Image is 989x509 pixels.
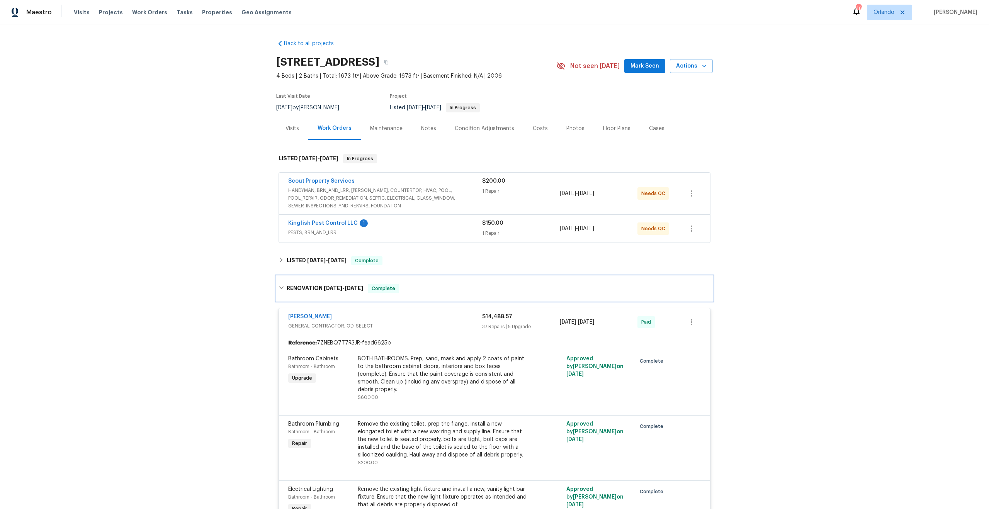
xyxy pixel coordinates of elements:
span: Project [390,94,407,98]
span: Maestro [26,8,52,16]
div: RENOVATION [DATE]-[DATE]Complete [276,276,713,301]
span: Last Visit Date [276,94,310,98]
span: [DATE] [299,156,318,161]
span: [DATE] [407,105,423,110]
span: Properties [202,8,232,16]
span: [DATE] [578,191,594,196]
span: [DATE] [560,226,576,231]
span: GENERAL_CONTRACTOR, OD_SELECT [288,322,482,330]
span: Bathroom Cabinets [288,356,338,361]
div: Costs [533,125,548,132]
span: Approved by [PERSON_NAME] on [566,421,624,442]
span: Electrical Lighting [288,487,333,492]
span: - [560,225,594,232]
span: Not seen [DATE] [570,62,620,70]
h2: [STREET_ADDRESS] [276,58,379,66]
span: [DATE] [560,319,576,325]
span: [DATE] [566,372,584,377]
span: Upgrade [289,374,315,382]
span: [DATE] [560,191,576,196]
div: Remove the existing light fixture and install a new, vanity light bar fixture. Ensure that the ne... [358,485,527,509]
div: Floor Plans [603,125,630,132]
span: Bathroom - Bathroom [288,364,335,369]
span: [DATE] [578,319,594,325]
span: - [407,105,441,110]
span: - [560,318,594,326]
span: Actions [676,61,707,71]
div: by [PERSON_NAME] [276,103,348,112]
div: 1 Repair [482,187,560,195]
span: - [307,258,347,263]
span: Visits [74,8,90,16]
button: Actions [670,59,713,73]
span: Complete [640,357,666,365]
span: $200.00 [482,178,505,184]
div: BOTH BATHROOMS. Prep, sand, mask and apply 2 coats of paint to the bathroom cabinet doors, interi... [358,355,527,394]
span: In Progress [344,155,376,163]
div: Visits [285,125,299,132]
span: Complete [640,422,666,430]
b: Reference: [288,339,317,347]
span: [DATE] [578,226,594,231]
span: - [560,190,594,197]
span: Mark Seen [630,61,659,71]
span: [DATE] [307,258,326,263]
span: PESTS, BRN_AND_LRR [288,229,482,236]
span: $150.00 [482,221,503,226]
span: [DATE] [566,437,584,442]
span: [DATE] [276,105,292,110]
a: [PERSON_NAME] [288,314,332,319]
div: Condition Adjustments [455,125,514,132]
a: Back to all projects [276,40,350,48]
span: 4 Beds | 2 Baths | Total: 1673 ft² | Above Grade: 1673 ft² | Basement Finished: N/A | 2006 [276,72,556,80]
div: LISTED [DATE]-[DATE]Complete [276,251,713,270]
span: [DATE] [566,502,584,507]
span: Paid [641,318,654,326]
h6: LISTED [279,154,338,163]
span: [DATE] [328,258,347,263]
span: Repair [289,439,310,447]
h6: LISTED [287,256,347,265]
span: In Progress [447,105,479,110]
span: $14,488.57 [482,314,512,319]
a: Kingfish Pest Control LLC [288,221,358,226]
span: [DATE] [324,285,342,291]
span: Complete [352,257,382,265]
span: Geo Assignments [241,8,292,16]
div: Maintenance [370,125,403,132]
div: 7ZNEBQ7T7R3JR-fead6625b [279,336,710,350]
span: $200.00 [358,460,378,465]
span: Needs QC [641,225,668,232]
div: Photos [566,125,585,132]
div: 37 Repairs | 5 Upgrade [482,323,560,331]
div: Cases [649,125,664,132]
span: [DATE] [425,105,441,110]
div: Notes [421,125,436,132]
span: Bathroom - Bathroom [288,429,335,434]
button: Copy Address [379,55,393,69]
span: Projects [99,8,123,16]
span: Approved by [PERSON_NAME] on [566,487,624,507]
a: Scout Property Services [288,178,355,184]
div: 1 Repair [482,229,560,237]
div: Remove the existing toilet, prep the flange, install a new elongated toilet with a new wax ring a... [358,420,527,459]
span: Bathroom Plumbing [288,421,339,427]
span: Needs QC [641,190,668,197]
span: Approved by [PERSON_NAME] on [566,356,624,377]
div: Work Orders [318,124,352,132]
span: Tasks [177,10,193,15]
div: 1 [360,219,368,227]
span: $600.00 [358,395,378,400]
span: HANDYMAN, BRN_AND_LRR, [PERSON_NAME], COUNTERTOP, HVAC, POOL, POOL_REPAIR, ODOR_REMEDIATION, SEPT... [288,187,482,210]
button: Mark Seen [624,59,665,73]
span: Complete [640,488,666,495]
span: [DATE] [345,285,363,291]
span: [PERSON_NAME] [931,8,977,16]
span: Bathroom - Bathroom [288,495,335,499]
h6: RENOVATION [287,284,363,293]
span: Complete [369,285,398,292]
span: - [299,156,338,161]
span: Orlando [873,8,894,16]
span: Listed [390,105,480,110]
div: LISTED [DATE]-[DATE]In Progress [276,146,713,171]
